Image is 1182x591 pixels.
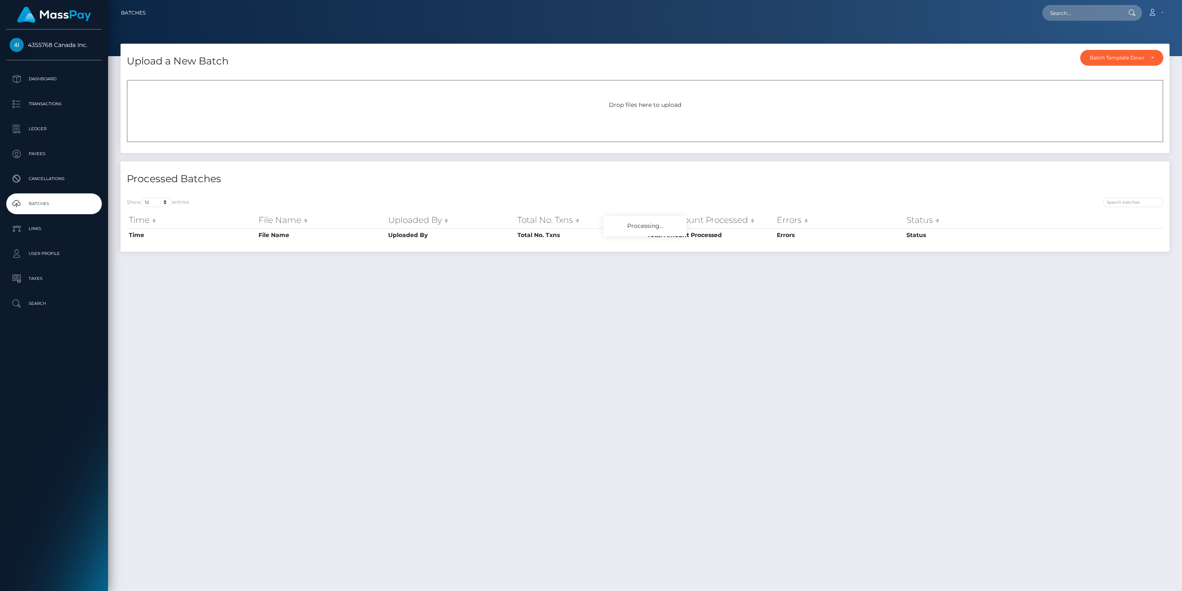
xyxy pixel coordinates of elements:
[10,123,98,135] p: Ledger
[256,212,386,228] th: File Name
[6,218,102,239] a: Links
[645,212,775,228] th: Total Amount Processed
[603,216,687,236] div: Processing...
[775,212,904,228] th: Errors
[6,143,102,164] a: Payees
[609,101,681,109] span: Drop files here to upload
[121,4,145,22] a: Batches
[127,228,256,242] th: Time
[10,148,98,160] p: Payees
[1090,54,1144,61] div: Batch Template Download
[17,7,91,23] img: MassPay Logo
[1080,50,1163,66] button: Batch Template Download
[10,297,98,310] p: Search
[6,41,102,49] span: 4355768 Canada Inc.
[775,228,904,242] th: Errors
[10,198,98,210] p: Batches
[1042,5,1120,21] input: Search...
[10,98,98,110] p: Transactions
[6,293,102,314] a: Search
[10,173,98,185] p: Cancellations
[6,94,102,114] a: Transactions
[6,268,102,289] a: Taxes
[6,193,102,214] a: Batches
[10,73,98,85] p: Dashboard
[6,168,102,189] a: Cancellations
[6,119,102,139] a: Ledger
[256,228,386,242] th: File Name
[6,243,102,264] a: User Profile
[386,212,516,228] th: Uploaded By
[645,228,775,242] th: Total Amount Processed
[515,212,645,228] th: Total No. Txns
[1103,198,1163,207] input: Search batches
[141,198,172,207] select: Showentries
[6,69,102,89] a: Dashboard
[10,38,24,52] img: 4355768 Canada Inc.
[10,223,98,235] p: Links
[127,198,189,207] label: Show entries
[127,172,639,186] h4: Processed Batches
[127,54,229,69] h4: Upload a New Batch
[515,228,645,242] th: Total No. Txns
[904,212,1034,228] th: Status
[10,272,98,285] p: Taxes
[904,228,1034,242] th: Status
[10,247,98,260] p: User Profile
[386,228,516,242] th: Uploaded By
[127,212,256,228] th: Time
